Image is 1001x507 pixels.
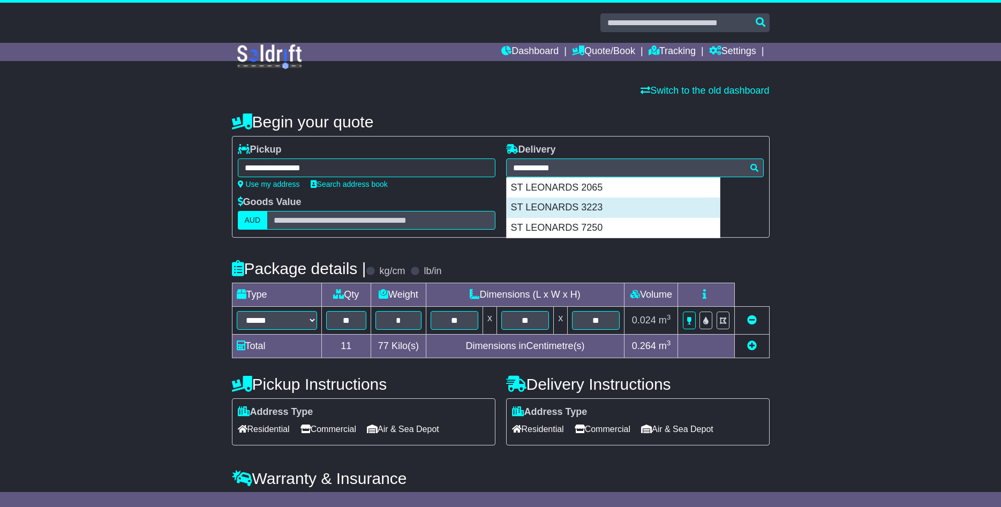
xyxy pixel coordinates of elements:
span: Air & Sea Depot [367,421,439,437]
td: Dimensions in Centimetre(s) [426,335,624,358]
a: Quote/Book [572,43,635,61]
label: Delivery [506,144,556,156]
h4: Pickup Instructions [232,375,495,393]
label: Pickup [238,144,282,156]
a: Tracking [649,43,696,61]
h4: Package details | [232,260,366,277]
label: AUD [238,211,268,230]
sup: 3 [667,313,671,321]
td: Kilo(s) [371,335,426,358]
a: Settings [709,43,756,61]
span: 0.264 [632,340,656,351]
td: x [554,307,568,335]
span: m [659,340,671,351]
td: Volume [624,283,678,307]
label: Address Type [238,406,313,418]
a: Use my address [238,180,300,188]
div: ST LEONARDS 2065 [507,178,720,198]
span: Air & Sea Depot [641,421,713,437]
td: 11 [321,335,371,358]
td: Dimensions (L x W x H) [426,283,624,307]
td: Weight [371,283,426,307]
td: x [483,307,496,335]
a: Switch to the old dashboard [641,85,769,96]
label: kg/cm [379,266,405,277]
h4: Begin your quote [232,113,770,131]
a: Dashboard [501,43,559,61]
sup: 3 [667,339,671,347]
span: m [659,315,671,326]
div: ST LEONARDS 3223 [507,198,720,218]
span: 77 [378,340,389,351]
td: Type [232,283,321,307]
td: Qty [321,283,371,307]
span: Residential [238,421,290,437]
label: Address Type [512,406,588,418]
a: Remove this item [747,315,757,326]
label: lb/in [424,266,441,277]
span: Commercial [300,421,356,437]
a: Add new item [747,340,757,351]
span: 0.024 [632,315,656,326]
span: Residential [512,421,564,437]
span: Commercial [575,421,630,437]
h4: Delivery Instructions [506,375,770,393]
td: Total [232,335,321,358]
a: Search address book [311,180,388,188]
label: Goods Value [238,196,302,208]
div: ST LEONARDS 7250 [507,218,720,238]
h4: Warranty & Insurance [232,470,770,487]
